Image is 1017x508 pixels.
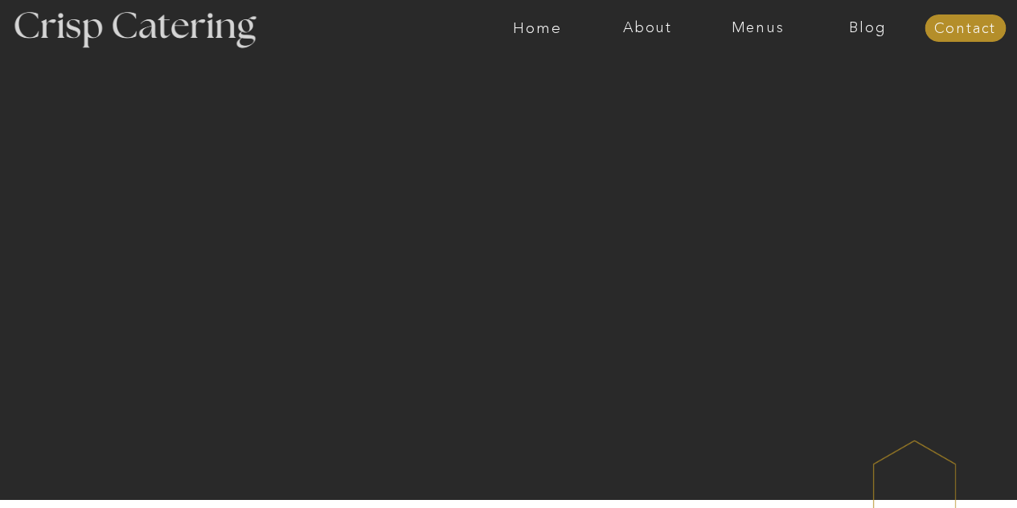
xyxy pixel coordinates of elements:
[813,20,923,36] a: Blog
[593,20,703,36] a: About
[482,20,593,36] a: Home
[925,21,1006,37] a: Contact
[703,20,813,36] a: Menus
